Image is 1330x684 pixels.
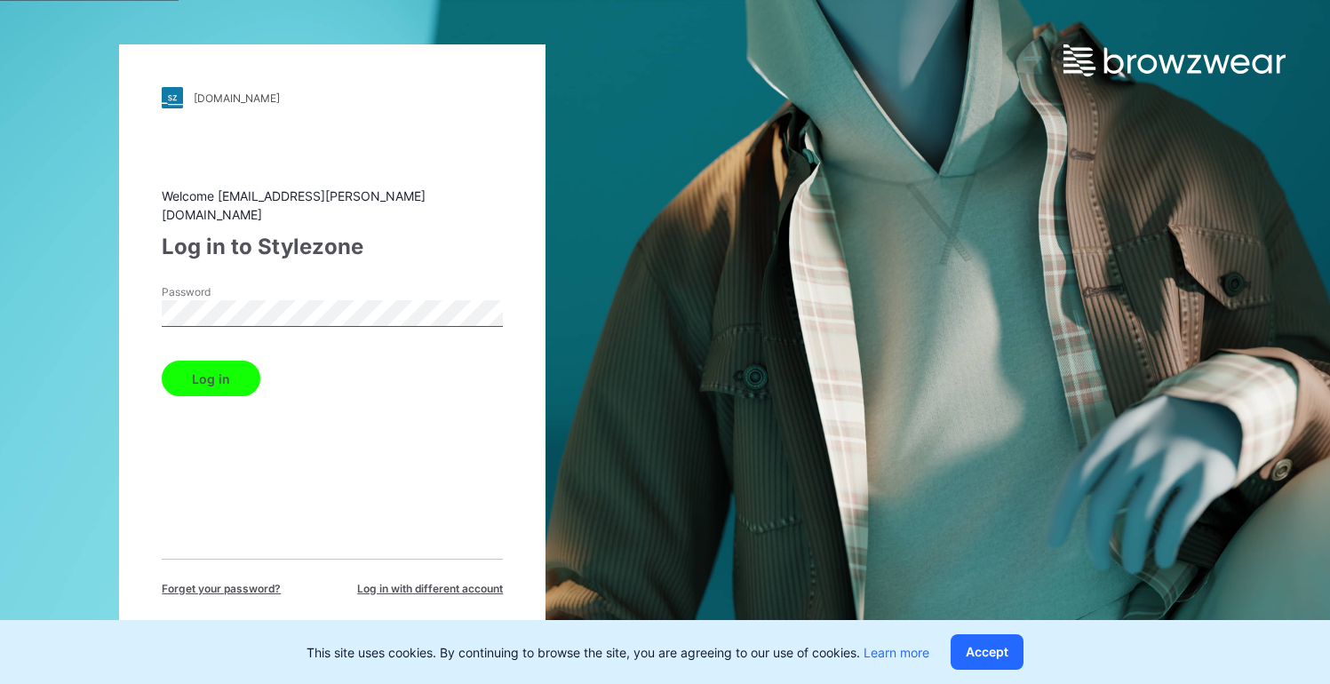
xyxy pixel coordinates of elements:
[162,87,503,108] a: [DOMAIN_NAME]
[162,187,503,224] div: Welcome [EMAIL_ADDRESS][PERSON_NAME][DOMAIN_NAME]
[1063,44,1286,76] img: browzwear-logo.e42bd6dac1945053ebaf764b6aa21510.svg
[357,581,503,597] span: Log in with different account
[162,231,503,263] div: Log in to Stylezone
[162,284,286,300] label: Password
[162,87,183,108] img: stylezone-logo.562084cfcfab977791bfbf7441f1a819.svg
[864,645,929,660] a: Learn more
[951,634,1023,670] button: Accept
[194,91,280,105] div: [DOMAIN_NAME]
[162,581,281,597] span: Forget your password?
[307,643,929,662] p: This site uses cookies. By continuing to browse the site, you are agreeing to our use of cookies.
[162,361,260,396] button: Log in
